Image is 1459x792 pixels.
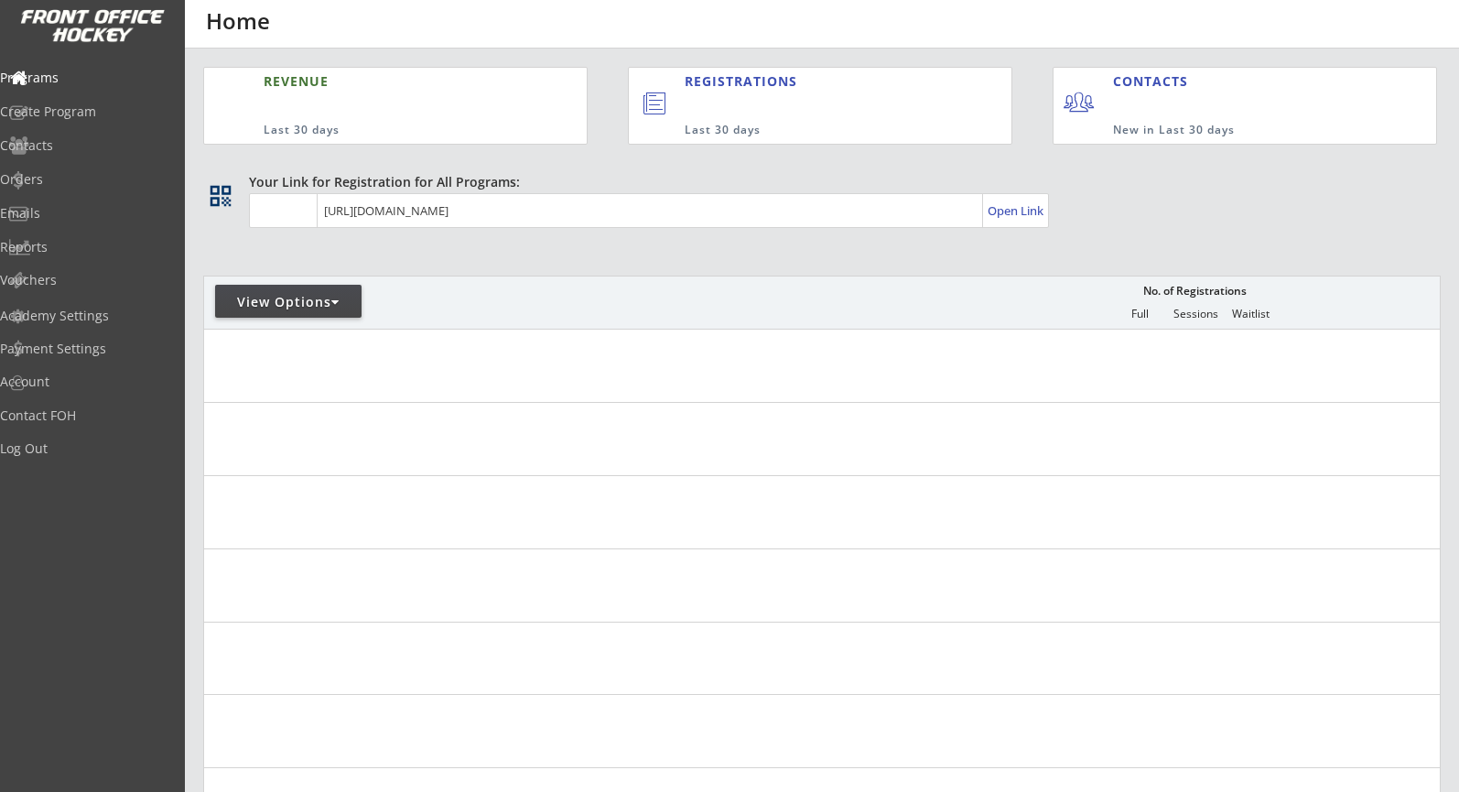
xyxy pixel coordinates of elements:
[249,173,1384,191] div: Your Link for Registration for All Programs:
[215,293,362,311] div: View Options
[988,198,1045,223] a: Open Link
[1139,285,1252,298] div: No. of Registrations
[1224,308,1279,320] div: Waitlist
[264,72,499,91] div: REVENUE
[264,123,499,138] div: Last 30 days
[988,203,1045,219] div: Open Link
[685,123,937,138] div: Last 30 days
[1113,123,1352,138] div: New in Last 30 days
[1113,308,1168,320] div: Full
[1169,308,1224,320] div: Sessions
[685,72,927,91] div: REGISTRATIONS
[207,182,234,210] button: qr_code
[1113,72,1196,91] div: CONTACTS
